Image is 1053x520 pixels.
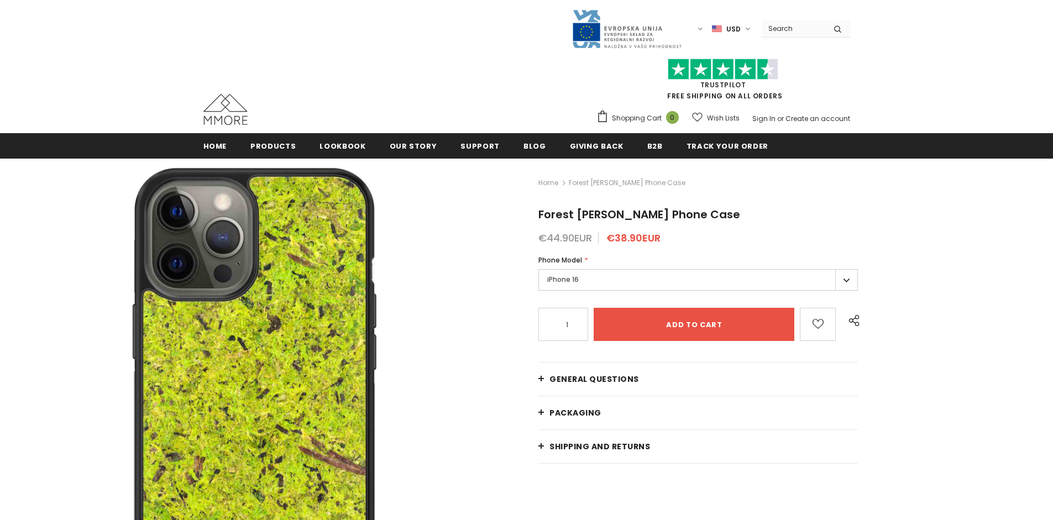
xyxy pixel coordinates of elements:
img: MMORE Cases [203,94,248,125]
a: General Questions [538,363,858,396]
a: Products [250,133,296,158]
a: Blog [523,133,546,158]
span: PACKAGING [549,407,601,418]
span: Shopping Cart [612,113,662,124]
a: Home [538,176,558,190]
label: iPhone 16 [538,269,858,291]
a: support [460,133,500,158]
a: Shopping Cart 0 [596,110,684,127]
a: B2B [647,133,663,158]
img: USD [712,24,722,34]
a: Create an account [785,114,850,123]
span: Blog [523,141,546,151]
span: USD [726,24,741,35]
span: FREE SHIPPING ON ALL ORDERS [596,64,850,101]
span: Forest [PERSON_NAME] Phone Case [538,207,740,222]
span: Track your order [687,141,768,151]
span: support [460,141,500,151]
span: General Questions [549,374,639,385]
img: Trust Pilot Stars [668,59,778,80]
span: Lookbook [319,141,365,151]
a: Track your order [687,133,768,158]
span: Products [250,141,296,151]
a: Sign In [752,114,776,123]
a: Lookbook [319,133,365,158]
span: or [777,114,784,123]
span: Wish Lists [707,113,740,124]
span: B2B [647,141,663,151]
a: Shipping and returns [538,430,858,463]
input: Search Site [762,20,825,36]
span: Forest [PERSON_NAME] Phone Case [569,176,685,190]
span: Giving back [570,141,624,151]
span: 0 [666,111,679,124]
span: €38.90EUR [606,231,661,245]
a: Trustpilot [700,80,746,90]
img: Javni Razpis [572,9,682,49]
a: Wish Lists [692,108,740,128]
span: Home [203,141,227,151]
span: Shipping and returns [549,441,650,452]
input: Add to cart [594,308,794,341]
span: Our Story [390,141,437,151]
a: Home [203,133,227,158]
a: PACKAGING [538,396,858,429]
span: €44.90EUR [538,231,592,245]
a: Our Story [390,133,437,158]
a: Javni Razpis [572,24,682,33]
span: Phone Model [538,255,582,265]
a: Giving back [570,133,624,158]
